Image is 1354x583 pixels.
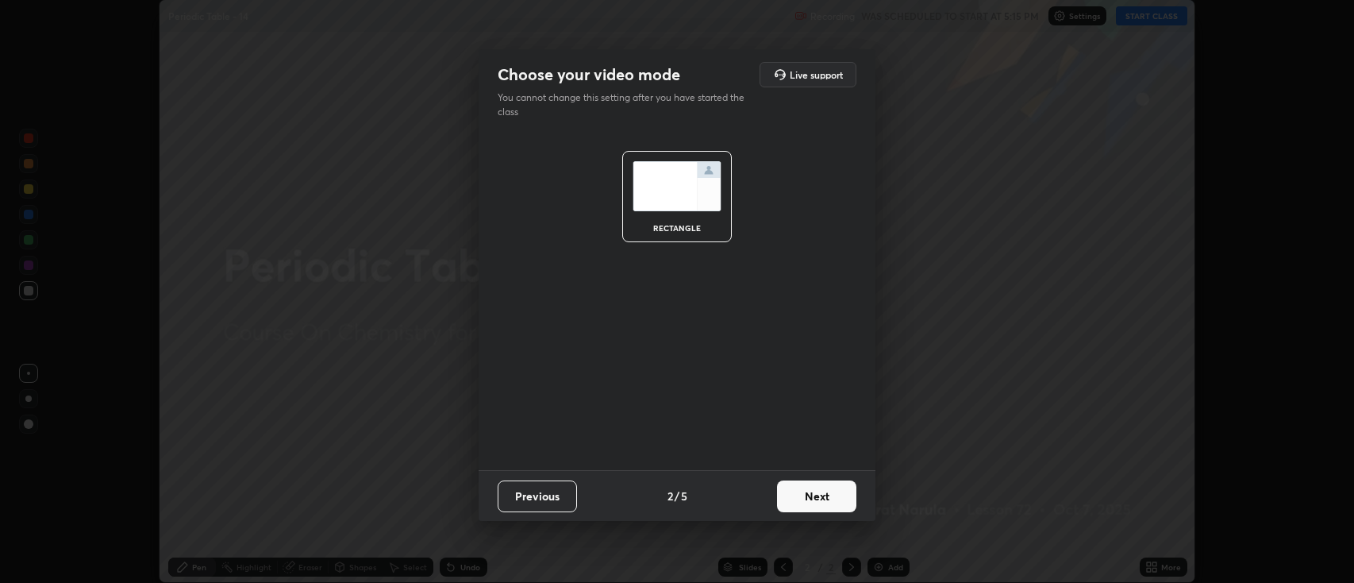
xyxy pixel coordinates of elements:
button: Previous [498,481,577,512]
p: You cannot change this setting after you have started the class [498,91,755,119]
div: rectangle [645,224,709,232]
button: Next [777,481,856,512]
h4: 2 [667,488,673,504]
h4: 5 [681,488,687,504]
h2: Choose your video mode [498,64,680,85]
h5: Live support [790,70,843,79]
h4: / [675,488,679,504]
img: normalScreenIcon.ae25ed63.svg [633,161,721,211]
